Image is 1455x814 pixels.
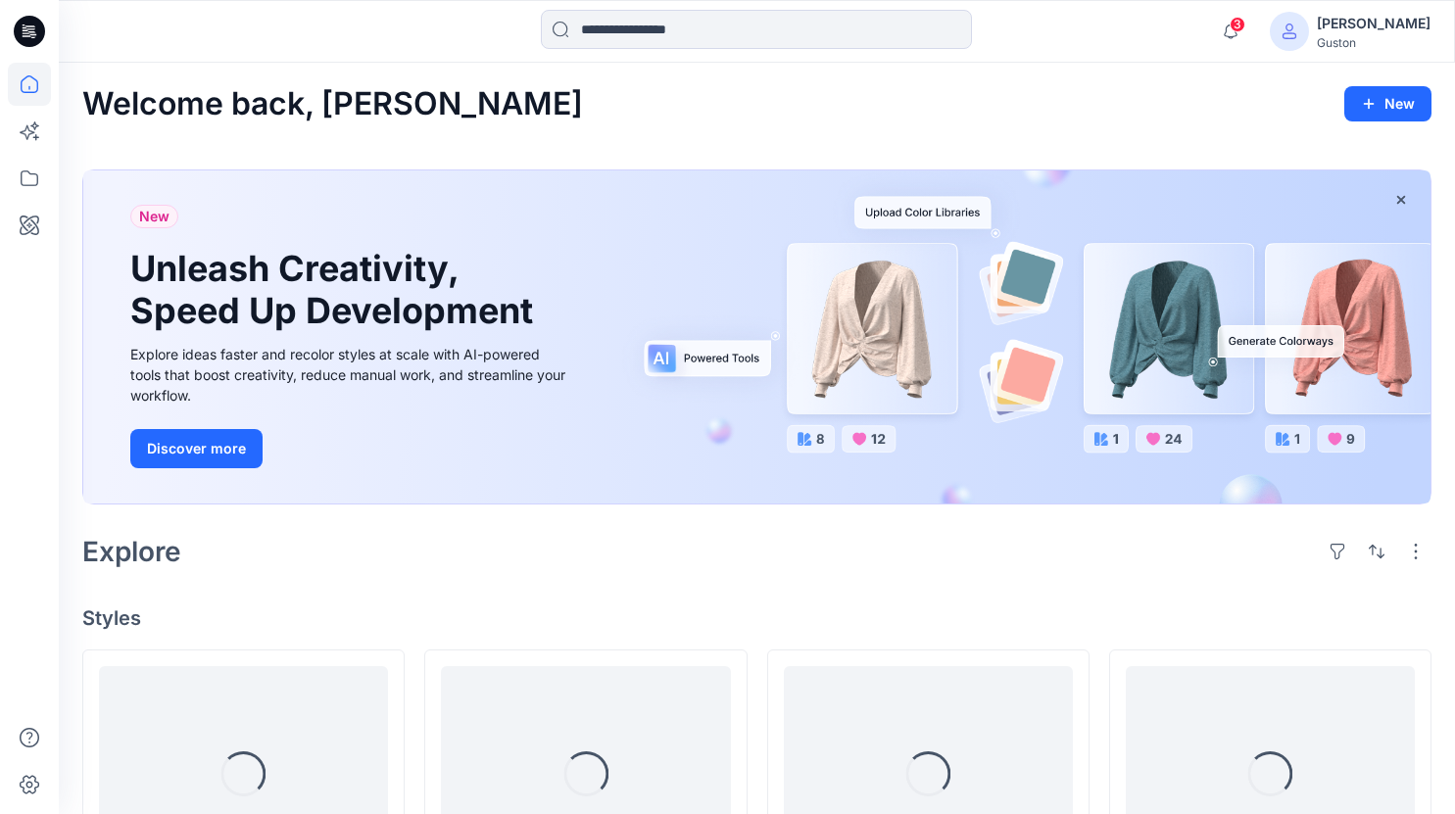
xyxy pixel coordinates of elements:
div: Guston [1317,35,1431,50]
div: [PERSON_NAME] [1317,12,1431,35]
svg: avatar [1282,24,1297,39]
span: 3 [1230,17,1245,32]
span: New [139,205,170,228]
h1: Unleash Creativity, Speed Up Development [130,248,542,332]
a: Discover more [130,429,571,468]
h2: Explore [82,536,181,567]
div: Explore ideas faster and recolor styles at scale with AI-powered tools that boost creativity, red... [130,344,571,406]
button: Discover more [130,429,263,468]
h4: Styles [82,606,1431,630]
button: New [1344,86,1431,121]
h2: Welcome back, [PERSON_NAME] [82,86,583,122]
